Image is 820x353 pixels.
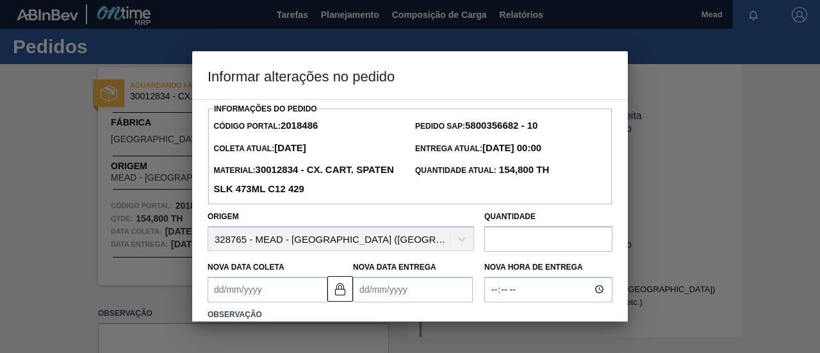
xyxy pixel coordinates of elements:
strong: 2018486 [281,120,318,131]
span: Coleta Atual: [213,144,306,153]
strong: 154,800 TH [496,164,550,175]
label: Informações do Pedido [214,104,317,113]
strong: 30012834 - CX. CART. SPATEN SLK 473ML C12 429 [213,164,393,194]
strong: [DATE] [274,142,306,153]
img: locked [332,281,348,297]
label: Nova Hora de Entrega [484,258,612,277]
label: Quantidade [484,212,536,221]
strong: 5800356682 - 10 [465,120,537,131]
label: Observação [208,306,612,324]
label: Origem [208,212,239,221]
input: dd/mm/yyyy [353,277,473,302]
label: Nova Data Coleta [208,263,284,272]
span: Entrega Atual: [415,144,541,153]
label: Nova Data Entrega [353,263,436,272]
input: dd/mm/yyyy [208,277,327,302]
button: locked [327,276,353,302]
span: Código Portal: [213,122,318,131]
span: Quantidade Atual: [415,166,549,175]
span: Material: [213,166,393,194]
span: Pedido SAP: [415,122,537,131]
h3: Informar alterações no pedido [192,51,628,100]
strong: [DATE] 00:00 [482,142,541,153]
